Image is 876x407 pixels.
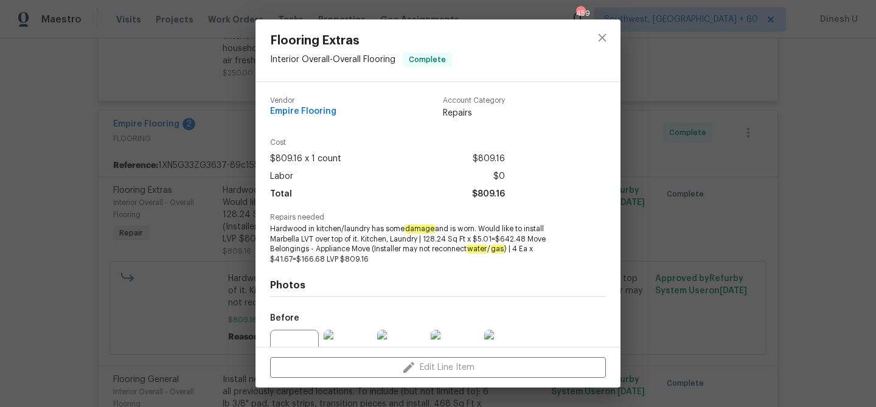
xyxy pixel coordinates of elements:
span: Complete [404,54,451,66]
span: Total [270,186,292,203]
span: Vendor [270,97,336,105]
div: 459 [576,7,585,19]
span: Interior Overall - Overall Flooring [270,55,395,64]
span: Cost [270,139,505,147]
span: Flooring Extras [270,34,452,47]
span: Repairs needed [270,214,606,221]
em: gas [490,245,504,253]
span: $809.16 [472,186,505,203]
span: Repairs [443,107,505,119]
span: Labor [270,168,293,186]
span: Account Category [443,97,505,105]
span: Hardwood in kitchen/laundry has some and is worn. Would like to install Marbella LVT over top of ... [270,224,572,265]
h4: Photos [270,279,606,291]
span: $809.16 x 1 count [270,150,341,168]
em: damage [405,224,435,233]
button: close [588,23,617,52]
em: water [467,245,487,253]
span: $809.16 [473,150,505,168]
span: $0 [493,168,505,186]
h5: Before [270,314,299,322]
span: Empire Flooring [270,107,336,116]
